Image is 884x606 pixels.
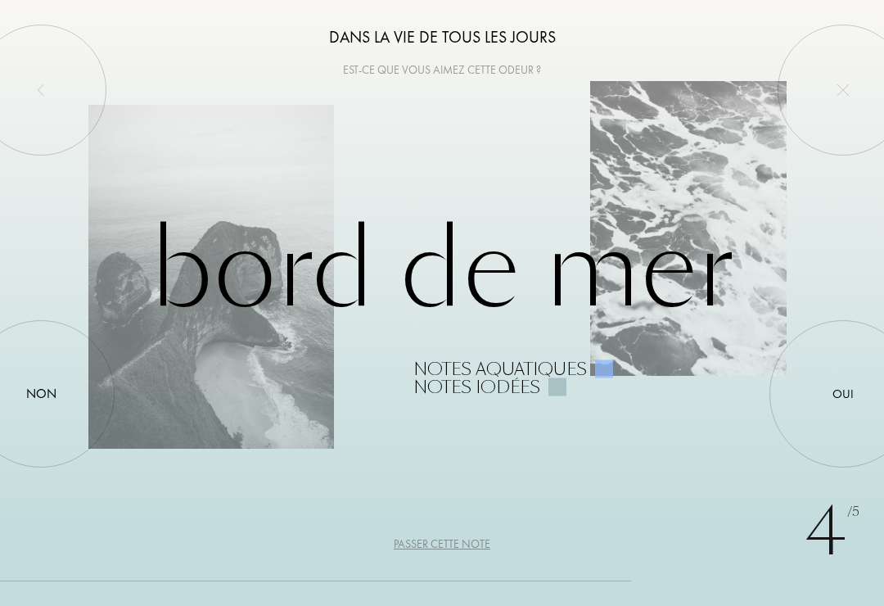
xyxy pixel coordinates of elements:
div: Notes iodées [413,378,540,396]
img: quit_onboard.svg [837,84,850,97]
img: left_onboard.svg [34,84,47,97]
span: /5 [847,503,859,522]
div: Non [26,384,56,404]
div: Bord de Mer [88,210,796,396]
div: Passer cette note [394,536,490,553]
div: Oui [832,385,854,404]
div: 4 [805,483,859,581]
div: Notes aquatiques [413,360,587,378]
